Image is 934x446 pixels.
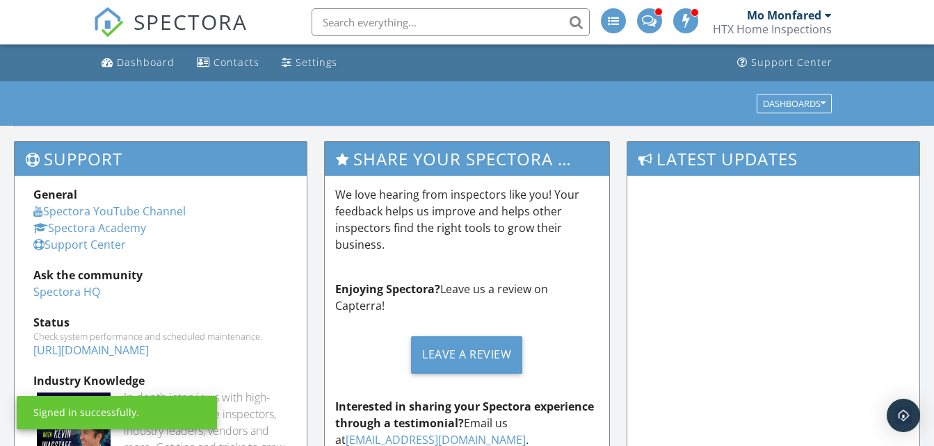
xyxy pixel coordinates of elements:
div: Status [33,314,288,331]
div: Mo Monfared [747,8,821,22]
div: Signed in successfully. [33,406,139,420]
img: The Best Home Inspection Software - Spectora [93,7,124,38]
div: Settings [296,56,337,69]
p: We love hearing from inspectors like you! Your feedback helps us improve and helps other inspecto... [335,186,598,253]
a: Support Center [732,50,838,76]
strong: General [33,187,77,202]
a: Leave a Review [335,325,598,384]
a: Contacts [191,50,265,76]
h3: Support [15,142,307,176]
div: Dashboard [117,56,175,69]
a: SPECTORA [93,19,248,48]
div: Support Center [751,56,832,69]
button: Dashboards [757,94,832,113]
div: Leave a Review [411,336,522,374]
div: Dashboards [763,99,826,108]
strong: Interested in sharing your Spectora experience through a testimonial? [335,399,594,431]
a: Dashboard [96,50,180,76]
h3: Latest Updates [627,142,919,176]
a: Spectora Academy [33,220,146,236]
div: Check system performance and scheduled maintenance. [33,331,288,342]
div: HTX Home Inspections [713,22,832,36]
a: [URL][DOMAIN_NAME] [33,342,149,358]
span: SPECTORA [134,7,248,36]
a: Settings [276,50,343,76]
input: Search everything... [312,8,590,36]
div: Industry Knowledge [33,372,288,389]
strong: Enjoying Spectora? [335,281,440,297]
h3: Share Your Spectora Experience [325,142,609,176]
div: Contacts [214,56,259,69]
a: Spectora YouTube Channel [33,204,186,219]
p: Leave us a review on Capterra! [335,281,598,314]
a: Support Center [33,237,126,252]
div: Open Intercom Messenger [887,399,920,432]
div: Ask the community [33,267,288,283]
a: Spectora HQ [33,284,100,299]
